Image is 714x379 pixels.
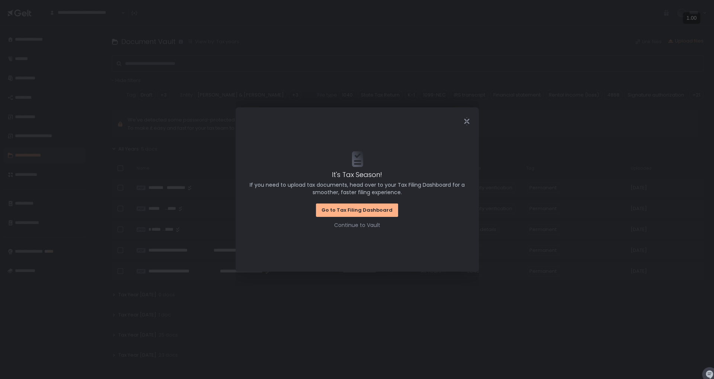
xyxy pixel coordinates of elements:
[332,170,382,180] span: It's Tax Season!
[316,203,398,217] button: Go to Tax Filing Dashboard
[334,221,380,229] button: Continue to Vault
[246,181,468,196] span: If you need to upload tax documents, head over to your Tax Filing Dashboard for a smoother, faste...
[321,207,393,214] div: Go to Tax Filing Dashboard
[455,117,479,126] div: Close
